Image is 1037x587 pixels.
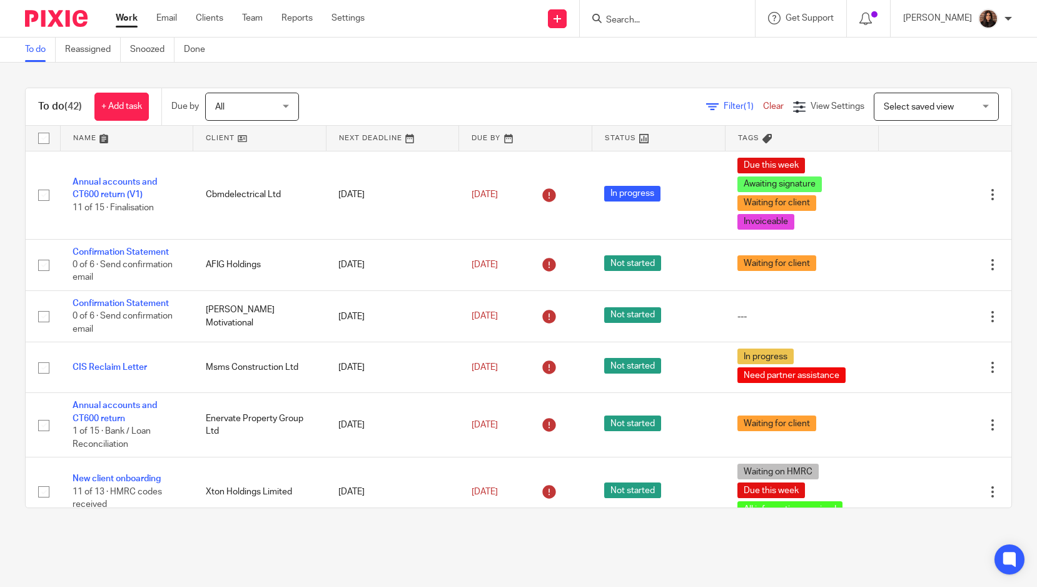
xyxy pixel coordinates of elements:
[73,427,151,449] span: 1 of 15 · Bank / Loan Reconciliation
[215,103,225,111] span: All
[281,12,313,24] a: Reports
[737,349,794,364] span: In progress
[73,487,162,509] span: 11 of 13 · HMRC codes received
[94,93,149,121] a: + Add task
[326,290,459,342] td: [DATE]
[763,102,784,111] a: Clear
[184,38,215,62] a: Done
[604,255,661,271] span: Not started
[130,38,175,62] a: Snoozed
[116,12,138,24] a: Work
[786,14,834,23] span: Get Support
[73,299,169,308] a: Confirmation Statement
[884,103,954,111] span: Select saved view
[193,342,326,393] td: Msms Construction Ltd
[811,102,864,111] span: View Settings
[171,100,199,113] p: Due by
[604,416,661,431] span: Not started
[64,101,82,111] span: (42)
[737,501,842,517] span: All information received
[472,190,498,199] span: [DATE]
[604,482,661,498] span: Not started
[25,10,88,27] img: Pixie
[73,312,173,334] span: 0 of 6 · Send confirmation email
[737,255,816,271] span: Waiting for client
[38,100,82,113] h1: To do
[737,482,805,498] span: Due this week
[326,457,459,527] td: [DATE]
[73,248,169,257] a: Confirmation Statement
[737,195,816,211] span: Waiting for client
[737,464,819,479] span: Waiting on HMRC
[903,12,972,24] p: [PERSON_NAME]
[73,178,157,199] a: Annual accounts and CT600 return (V1)
[604,186,660,202] span: In progress
[326,239,459,290] td: [DATE]
[326,342,459,393] td: [DATE]
[724,102,763,111] span: Filter
[73,203,154,212] span: 11 of 15 · Finalisation
[472,260,498,269] span: [DATE]
[604,307,661,323] span: Not started
[737,214,794,230] span: Invoiceable
[737,310,866,323] div: ---
[193,239,326,290] td: AFIG Holdings
[326,151,459,239] td: [DATE]
[193,290,326,342] td: [PERSON_NAME] Motivational
[737,367,846,383] span: Need partner assistance
[73,474,161,483] a: New client onboarding
[738,135,759,141] span: Tags
[737,158,805,173] span: Due this week
[196,12,223,24] a: Clients
[156,12,177,24] a: Email
[326,393,459,457] td: [DATE]
[193,393,326,457] td: Enervate Property Group Ltd
[744,102,754,111] span: (1)
[604,358,661,374] span: Not started
[193,457,326,527] td: Xton Holdings Limited
[73,401,157,422] a: Annual accounts and CT600 return
[737,176,822,192] span: Awaiting signature
[331,12,365,24] a: Settings
[472,421,498,429] span: [DATE]
[242,12,263,24] a: Team
[737,416,816,431] span: Waiting for client
[73,260,173,282] span: 0 of 6 · Send confirmation email
[73,363,147,372] a: CIS Reclaim Letter
[978,9,998,29] img: Headshot.jpg
[193,151,326,239] td: Cbmdelectrical Ltd
[472,363,498,372] span: [DATE]
[472,487,498,496] span: [DATE]
[25,38,56,62] a: To do
[605,15,717,26] input: Search
[472,312,498,321] span: [DATE]
[65,38,121,62] a: Reassigned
